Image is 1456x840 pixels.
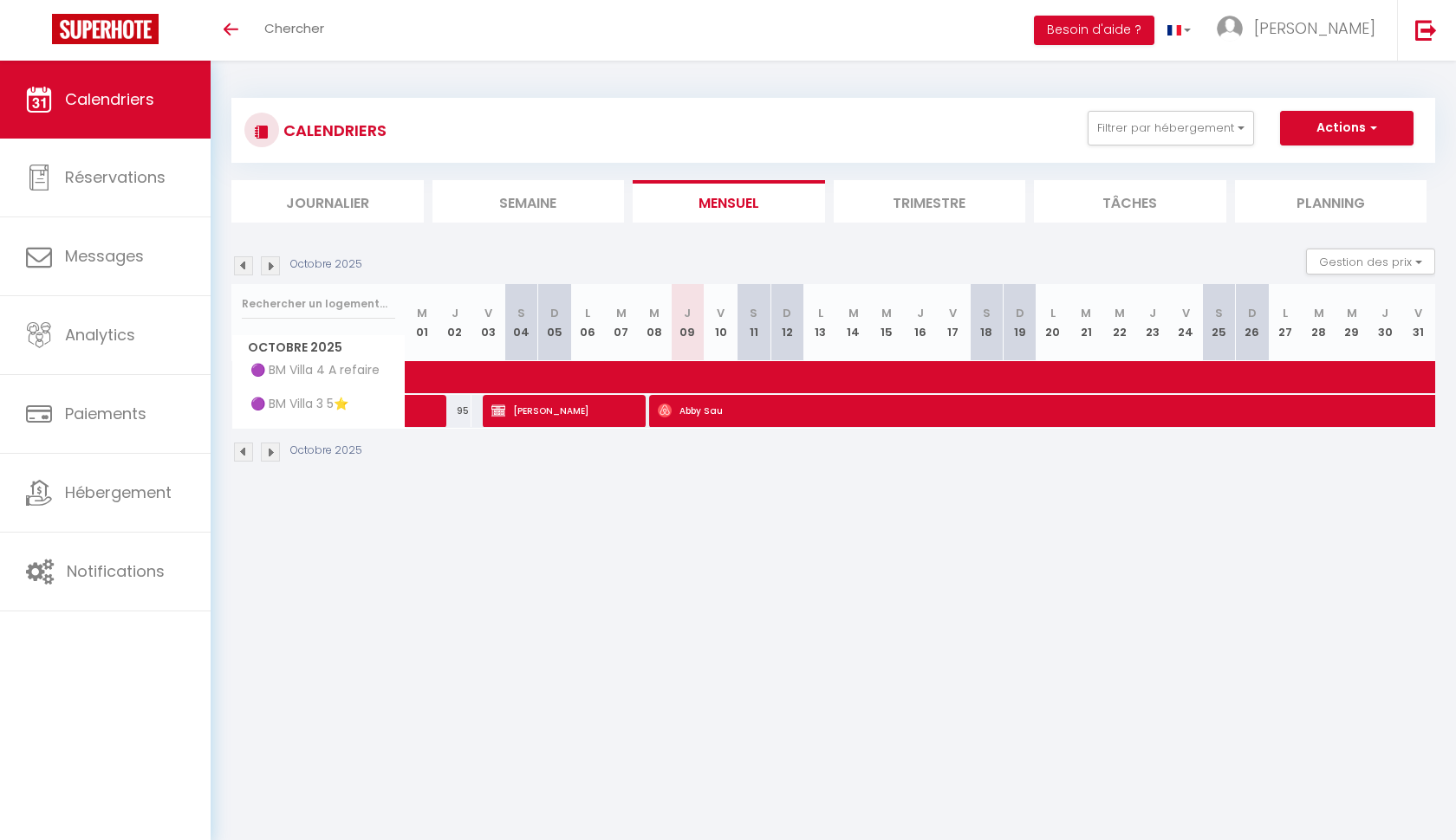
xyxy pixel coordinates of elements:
span: 🟣 BM Villa 3 5⭐️ [235,395,353,414]
span: Hébergement [65,481,172,503]
th: 23 [1136,284,1169,361]
th: 12 [770,284,803,361]
th: 18 [970,284,1003,361]
button: Filtrer par hébergement [1088,111,1254,145]
li: Trimestre [834,180,1026,223]
span: Chercher [264,19,324,37]
span: Paiements [65,403,146,424]
th: 19 [1003,284,1036,361]
th: 10 [704,284,737,361]
th: 13 [803,284,836,361]
th: 31 [1401,284,1435,361]
th: 22 [1102,284,1135,361]
th: 30 [1368,284,1401,361]
abbr: V [484,305,492,321]
span: Réservations [65,166,166,188]
th: 27 [1269,284,1302,361]
span: Messages [65,245,144,267]
li: Mensuel [633,180,825,223]
abbr: L [585,305,590,321]
th: 14 [837,284,870,361]
abbr: M [417,305,427,321]
th: 01 [406,284,439,361]
input: Rechercher un logement... [242,288,395,320]
li: Semaine [432,180,625,223]
abbr: L [818,305,823,321]
img: ... [1217,16,1243,42]
th: 11 [738,284,770,361]
th: 20 [1037,284,1069,361]
abbr: J [684,305,691,321]
abbr: S [983,305,991,321]
th: 04 [504,284,537,361]
span: [PERSON_NAME] [491,394,634,427]
img: Super Booking [52,14,159,44]
abbr: L [1283,305,1288,321]
abbr: V [717,305,725,321]
button: Gestion des prix [1306,249,1435,275]
abbr: J [1381,305,1388,321]
img: logout [1415,19,1437,41]
span: Octobre 2025 [232,335,405,360]
abbr: S [517,305,525,321]
button: Besoin d'aide ? [1034,16,1154,45]
th: 21 [1069,284,1102,361]
th: 02 [439,284,471,361]
th: 15 [870,284,903,361]
p: Octobre 2025 [290,443,362,459]
abbr: V [1182,305,1190,321]
th: 29 [1336,284,1368,361]
span: Analytics [65,324,135,346]
abbr: S [1215,305,1223,321]
li: Tâches [1034,180,1226,223]
span: 🟣 BM Villa 4 A refaire [235,361,384,380]
span: [PERSON_NAME] [1254,17,1375,39]
span: Notifications [67,560,165,582]
th: 25 [1202,284,1235,361]
th: 05 [538,284,571,361]
abbr: M [1347,305,1357,321]
abbr: M [848,305,859,321]
abbr: V [1414,305,1422,321]
abbr: D [1248,305,1257,321]
h3: CALENDRIERS [279,111,387,150]
th: 06 [571,284,604,361]
th: 03 [471,284,504,361]
abbr: M [649,305,660,321]
abbr: V [949,305,957,321]
th: 08 [638,284,671,361]
th: 16 [903,284,936,361]
abbr: M [1115,305,1125,321]
th: 17 [937,284,970,361]
li: Journalier [231,180,424,223]
abbr: J [1149,305,1156,321]
p: Octobre 2025 [290,256,362,273]
abbr: M [1081,305,1091,321]
th: 07 [604,284,637,361]
th: 26 [1236,284,1269,361]
abbr: M [881,305,892,321]
abbr: M [616,305,627,321]
th: 24 [1169,284,1202,361]
abbr: D [1016,305,1024,321]
li: Planning [1235,180,1427,223]
abbr: J [452,305,458,321]
abbr: M [1314,305,1324,321]
th: 28 [1302,284,1335,361]
abbr: D [550,305,559,321]
th: 09 [671,284,704,361]
span: Calendriers [65,88,154,110]
button: Actions [1280,111,1414,145]
abbr: J [917,305,924,321]
abbr: L [1050,305,1056,321]
abbr: D [783,305,791,321]
abbr: S [750,305,757,321]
